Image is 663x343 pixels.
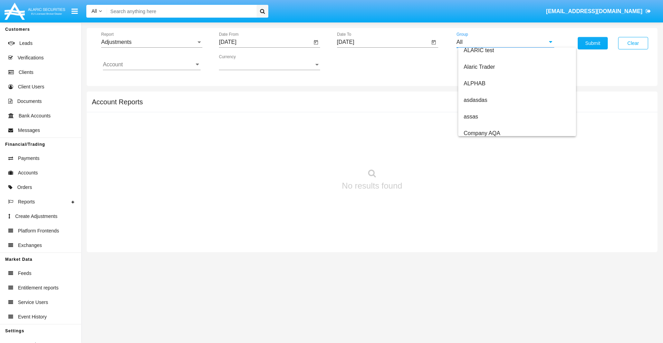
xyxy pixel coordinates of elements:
[464,97,488,103] span: asdasdas
[464,80,486,86] span: ALPHAB
[18,284,59,292] span: Entitlement reports
[18,299,48,306] span: Service Users
[107,5,254,18] input: Search
[618,37,648,49] button: Clear
[3,1,66,21] img: Logo image
[18,313,47,321] span: Event History
[18,270,31,277] span: Feeds
[219,61,314,68] span: Currency
[86,8,107,15] a: All
[546,8,642,14] span: [EMAIL_ADDRESS][DOMAIN_NAME]
[18,155,39,162] span: Payments
[18,127,40,134] span: Messages
[17,184,32,191] span: Orders
[18,54,44,61] span: Verifications
[464,64,495,70] span: Alaric Trader
[92,8,97,14] span: All
[18,198,35,206] span: Reports
[18,242,42,249] span: Exchanges
[578,37,608,49] button: Submit
[18,169,38,177] span: Accounts
[464,130,500,136] span: Company AQA
[19,69,33,76] span: Clients
[464,47,494,53] span: ALARIC test
[18,227,59,235] span: Platform Frontends
[430,38,438,47] button: Open calendar
[17,98,42,105] span: Documents
[19,40,32,47] span: Leads
[15,213,57,220] span: Create Adjustments
[312,38,320,47] button: Open calendar
[19,112,51,120] span: Bank Accounts
[464,114,478,120] span: assas
[92,99,143,105] h5: Account Reports
[342,180,402,192] p: No results found
[543,2,654,21] a: [EMAIL_ADDRESS][DOMAIN_NAME]
[101,39,132,45] span: Adjustments
[18,83,44,90] span: Client Users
